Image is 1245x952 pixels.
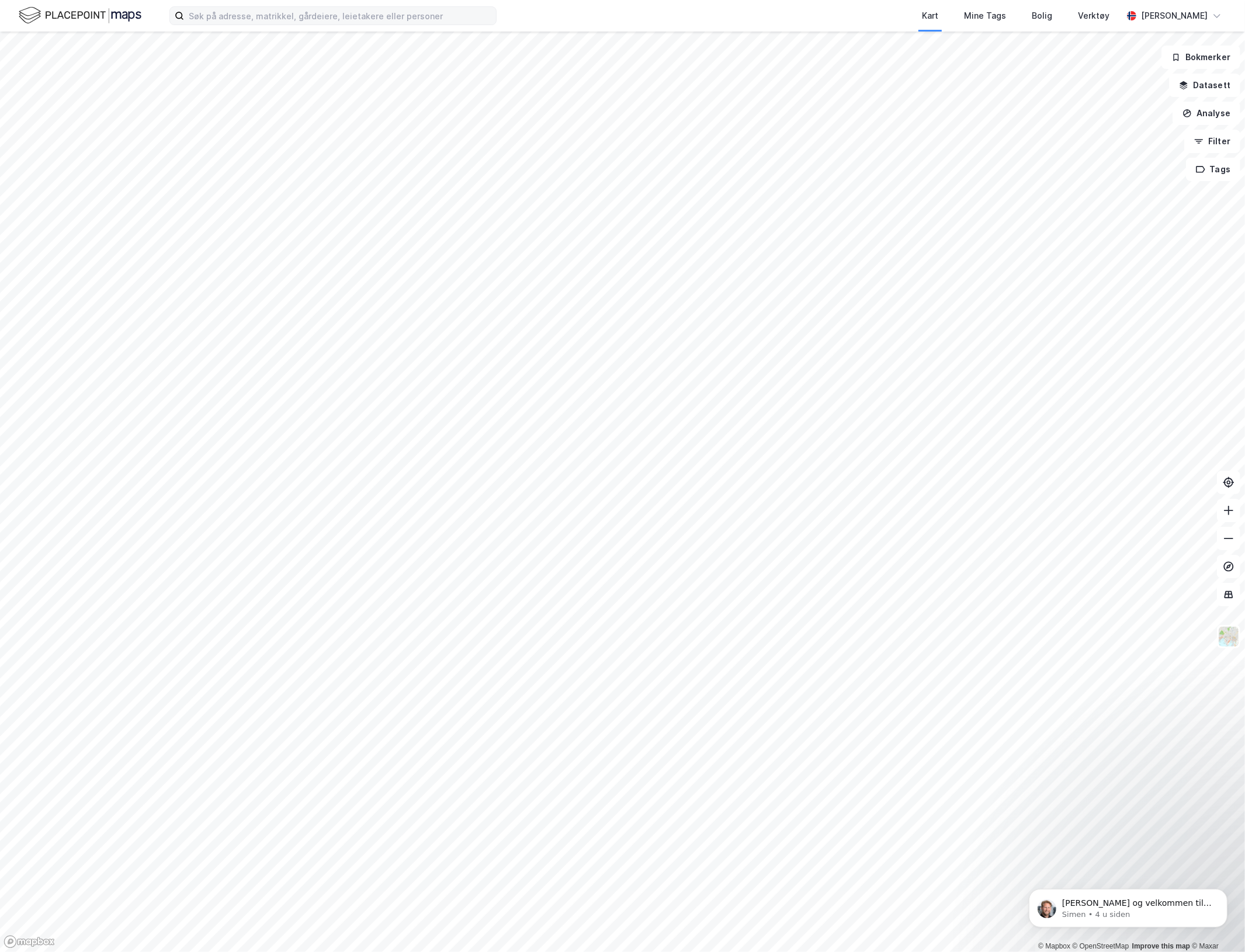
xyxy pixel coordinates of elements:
[51,45,202,55] p: Message from Simen, sent 4 u siden
[1218,626,1240,648] img: Z
[1038,942,1070,950] a: Mapbox
[1184,130,1240,153] button: Filter
[1141,9,1208,23] div: [PERSON_NAME]
[1073,942,1129,950] a: OpenStreetMap
[1186,158,1240,181] button: Tags
[964,9,1006,23] div: Mine Tags
[1169,74,1240,97] button: Datasett
[1132,942,1190,950] a: Improve this map
[1173,102,1240,125] button: Analyse
[19,5,141,26] img: logo.f888ab2527a4732fd821a326f86c7f29.svg
[1078,9,1109,23] div: Verktøy
[51,34,200,90] span: [PERSON_NAME] og velkommen til Newsec Maps, [PERSON_NAME] det er du lurer på så er det bare å ta ...
[922,9,938,23] div: Kart
[1011,864,1245,946] iframe: Intercom notifications melding
[184,7,496,25] input: Søk på adresse, matrikkel, gårdeiere, leietakere eller personer
[1161,46,1240,69] button: Bokmerker
[1032,9,1052,23] div: Bolig
[4,935,55,948] a: Mapbox homepage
